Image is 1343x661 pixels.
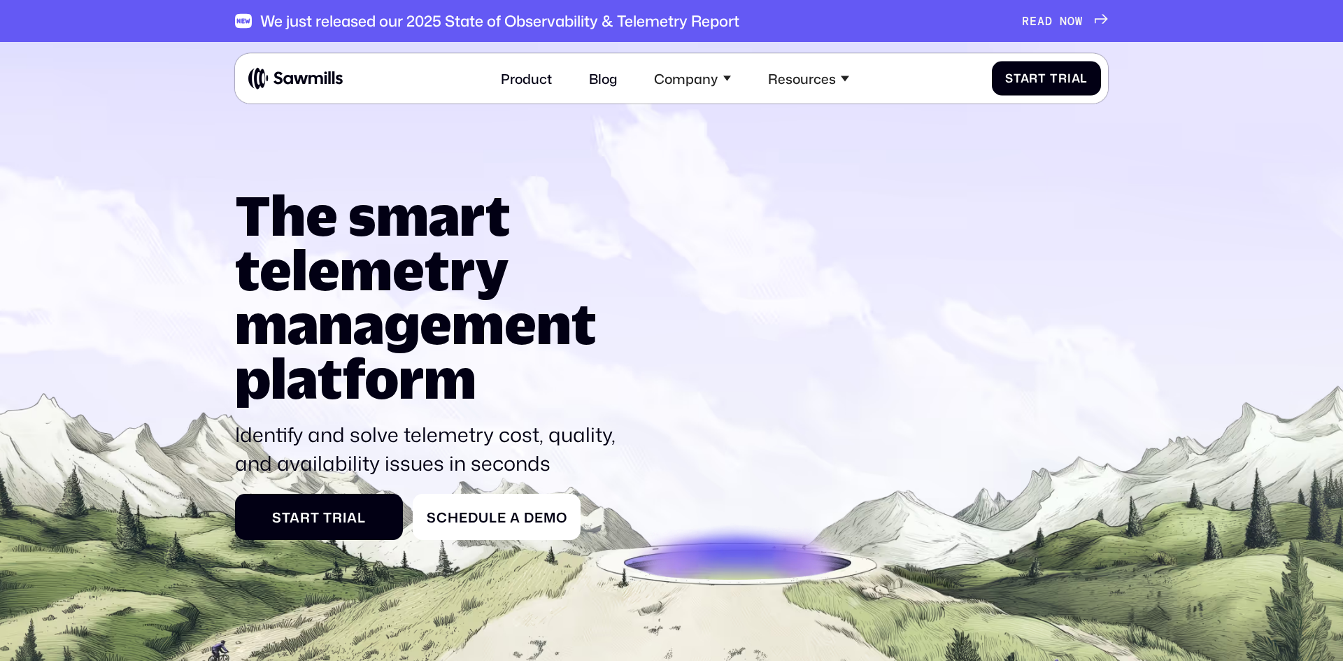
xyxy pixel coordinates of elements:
[992,61,1102,95] a: Start Trial
[413,494,581,540] a: Schedule a Demo
[1022,14,1108,28] a: READ NOW
[578,60,627,97] a: Blog
[654,70,718,86] div: Company
[427,509,568,525] div: Schedule a Demo
[1022,14,1083,28] div: READ NOW
[260,12,739,30] div: We just released our 2025 State of Observability & Telemetry Report
[1005,71,1088,85] div: Start Trial
[235,188,625,406] h1: The smart telemetry management platform
[248,509,390,525] div: Start Trial
[491,60,562,97] a: Product
[768,70,836,86] div: Resources
[235,494,403,540] a: Start Trial
[235,420,625,477] p: Identify and solve telemetry cost, quality, and availability issues in seconds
